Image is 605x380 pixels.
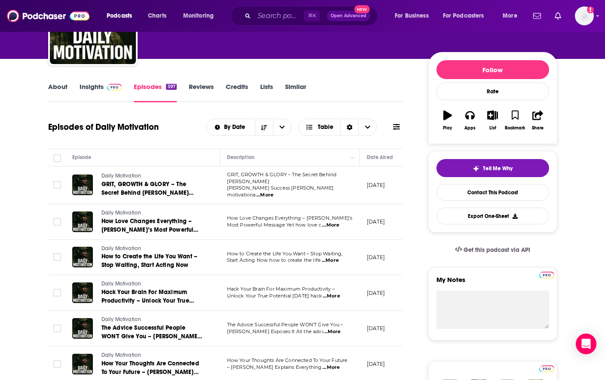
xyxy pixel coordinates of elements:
[436,159,549,177] button: tell me why sparkleTell Me Why
[304,10,320,21] span: ⌘ K
[539,272,554,279] img: Podchaser Pro
[148,10,166,22] span: Charts
[436,276,549,291] label: My Notes
[322,364,340,371] span: ...More
[7,8,89,24] img: Podchaser - Follow, Share and Rate Podcasts
[53,181,61,189] span: Toggle select row
[226,83,248,102] a: Credits
[189,83,214,102] a: Reviews
[389,9,439,23] button: open menu
[101,352,205,359] a: Daily Motivation
[551,9,565,23] a: Show notifications dropdown
[134,83,176,102] a: Episodes597
[436,60,549,79] button: Follow
[254,9,304,23] input: Search podcasts, credits, & more...
[489,126,496,131] div: List
[436,83,549,100] div: Rate
[323,328,341,335] span: ...More
[367,289,385,297] p: [DATE]
[539,365,554,372] img: Podchaser Pro
[576,334,596,354] div: Open Intercom Messenger
[322,257,339,264] span: ...More
[101,245,205,253] a: Daily Motivation
[48,83,68,102] a: About
[323,293,340,300] span: ...More
[227,322,344,328] span: The Advice Successful People WON'T Give You –
[443,126,452,131] div: Play
[101,218,199,242] span: How Love Changes Everything – [PERSON_NAME]’s Most Powerful Message Yet
[107,10,132,22] span: Podcasts
[224,124,248,130] span: By Date
[101,288,205,305] a: Hack Your Brain For Maximum Productivity – Unlock Your True Potential [DATE]
[227,357,348,363] span: How Your Thoughts Are Connected To Your Future
[101,316,205,324] a: Daily Motivation
[183,10,214,22] span: Monitoring
[395,10,429,22] span: For Business
[53,218,61,226] span: Toggle select row
[497,9,528,23] button: open menu
[107,84,122,91] img: Podchaser Pro
[142,9,172,23] a: Charts
[530,9,544,23] a: Show notifications dropdown
[53,289,61,297] span: Toggle select row
[575,6,594,25] span: Logged in as shcarlos
[101,9,143,23] button: open menu
[505,126,525,131] div: Bookmark
[448,239,537,260] a: Get this podcast via API
[227,286,335,292] span: Hack Your Brain For Maximum Productivity –
[436,208,549,224] button: Export One-Sheet
[227,172,337,184] span: GRIT, GROWTH & GLORY – The Secret Behind [PERSON_NAME]
[206,119,292,136] h2: Choose List sort
[53,325,61,332] span: Toggle select row
[437,9,497,23] button: open menu
[101,210,141,216] span: Daily Motivation
[347,153,358,163] button: Column Actions
[101,324,203,349] span: The Advice Successful People WON'T Give You – [PERSON_NAME] Exposes It All
[367,360,385,368] p: [DATE]
[256,192,273,199] span: ...More
[575,6,594,25] button: Show profile menu
[318,124,333,130] span: Table
[101,252,205,270] a: How to Create the Life You Want – Stop Waiting, Start Acting Now
[367,325,385,332] p: [DATE]
[539,364,554,372] a: Pro website
[331,14,366,18] span: Open Advanced
[227,215,353,221] span: How Love Changes Everything – [PERSON_NAME]’s
[101,281,141,287] span: Daily Motivation
[273,119,291,135] button: open menu
[53,360,61,368] span: Toggle select row
[298,119,377,136] button: Choose View
[255,119,273,135] button: Sort Direction
[504,105,526,136] button: Bookmark
[48,122,159,132] h1: Episodes of Daily Motivation
[101,245,141,251] span: Daily Motivation
[340,119,358,135] div: Sort Direction
[227,152,255,162] div: Description
[459,105,481,136] button: Apps
[72,152,92,162] div: Episode
[503,10,517,22] span: More
[101,217,205,234] a: How Love Changes Everything – [PERSON_NAME]’s Most Powerful Message Yet
[101,359,205,377] a: How Your Thoughts Are Connected To Your Future – [PERSON_NAME] Explains Everything
[80,83,122,102] a: InsightsPodchaser Pro
[101,173,141,179] span: Daily Motivation
[101,180,205,197] a: GRIT, GROWTH & GLORY – The Secret Behind [PERSON_NAME] Success
[483,165,513,172] span: Tell Me Why
[227,185,334,198] span: [PERSON_NAME] Success [PERSON_NAME] motivationa
[322,222,339,229] span: ...More
[532,126,544,131] div: Share
[285,83,306,102] a: Similar
[53,253,61,261] span: Toggle select row
[575,6,594,25] img: User Profile
[166,84,176,90] div: 597
[239,6,386,26] div: Search podcasts, credits, & more...
[101,324,205,341] a: The Advice Successful People WON'T Give You – [PERSON_NAME] Exposes It All
[101,181,194,205] span: GRIT, GROWTH & GLORY – The Secret Behind [PERSON_NAME] Success
[436,184,549,201] a: Contact This Podcast
[101,316,141,322] span: Daily Motivation
[101,288,194,313] span: Hack Your Brain For Maximum Productivity – Unlock Your True Potential [DATE]
[367,152,393,162] div: Date Aired
[101,280,205,288] a: Daily Motivation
